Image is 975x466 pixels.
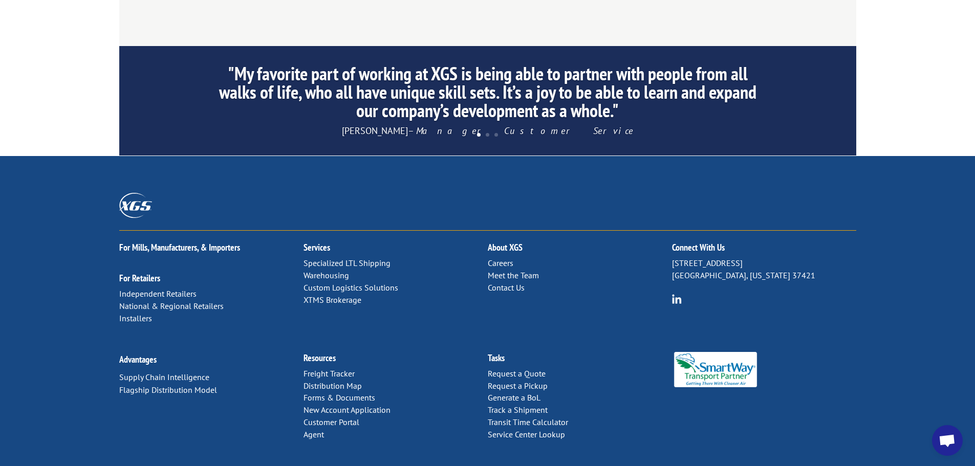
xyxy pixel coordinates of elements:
[304,241,330,253] a: Services
[119,193,152,218] img: XGS_Logos_ALL_2024_All_White
[488,353,672,368] h2: Tasks
[488,282,525,293] a: Contact Us
[119,289,197,299] a: Independent Retailers
[304,392,375,403] a: Forms & Documents
[119,272,160,284] a: For Retailers
[215,64,760,125] h2: "My favorite part of working at XGS is being able to partner with people from all walks of life, ...
[304,429,324,439] a: Agent
[119,301,224,311] a: National & Regional Retailers
[408,125,414,137] span: –
[304,417,359,427] a: Customer Portal
[119,353,157,365] a: Advantages
[304,405,391,415] a: New Account Application
[488,381,548,391] a: Request a Pickup
[494,133,498,137] a: 3
[215,125,760,137] p: [PERSON_NAME]
[304,282,398,293] a: Custom Logistics Solutions
[488,368,546,379] a: Request a Quote
[672,257,856,282] p: [STREET_ADDRESS] [GEOGRAPHIC_DATA], [US_STATE] 37421
[119,241,240,253] a: For Mills, Manufacturers, & Importers
[304,352,336,364] a: Resources
[488,405,548,415] a: Track a Shipment
[416,125,634,137] em: Manager Customer Service
[488,241,523,253] a: About XGS
[119,313,152,323] a: Installers
[486,133,489,137] a: 2
[488,417,568,427] a: Transit Time Calculator
[488,429,565,439] a: Service Center Lookup
[304,258,391,268] a: Specialized LTL Shipping
[932,425,963,456] div: Open chat
[304,270,349,280] a: Warehousing
[477,133,481,137] a: 1
[119,372,209,382] a: Supply Chain Intelligence
[672,352,760,388] img: Smartway_Logo
[488,270,539,280] a: Meet the Team
[672,294,682,304] img: group-6
[304,368,355,379] a: Freight Tracker
[488,392,540,403] a: Generate a BoL
[119,385,217,395] a: Flagship Distribution Model
[304,381,362,391] a: Distribution Map
[304,295,361,305] a: XTMS Brokerage
[672,243,856,257] h2: Connect With Us
[488,258,513,268] a: Careers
